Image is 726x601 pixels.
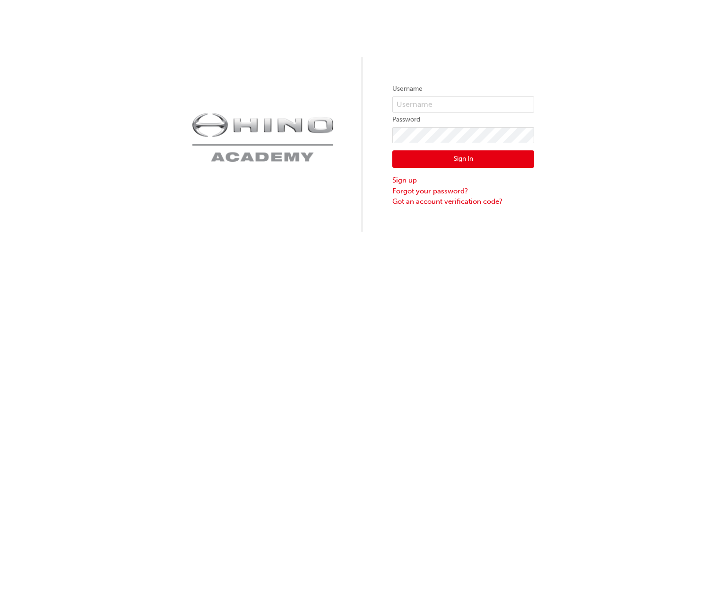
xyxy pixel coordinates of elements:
img: hinoacademy [192,113,334,162]
label: Password [392,114,534,125]
a: Got an account verification code? [392,196,534,207]
label: Username [392,83,534,95]
a: Sign up [392,175,534,186]
button: Sign In [392,150,534,168]
input: Username [392,96,534,113]
a: Forgot your password? [392,186,534,197]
